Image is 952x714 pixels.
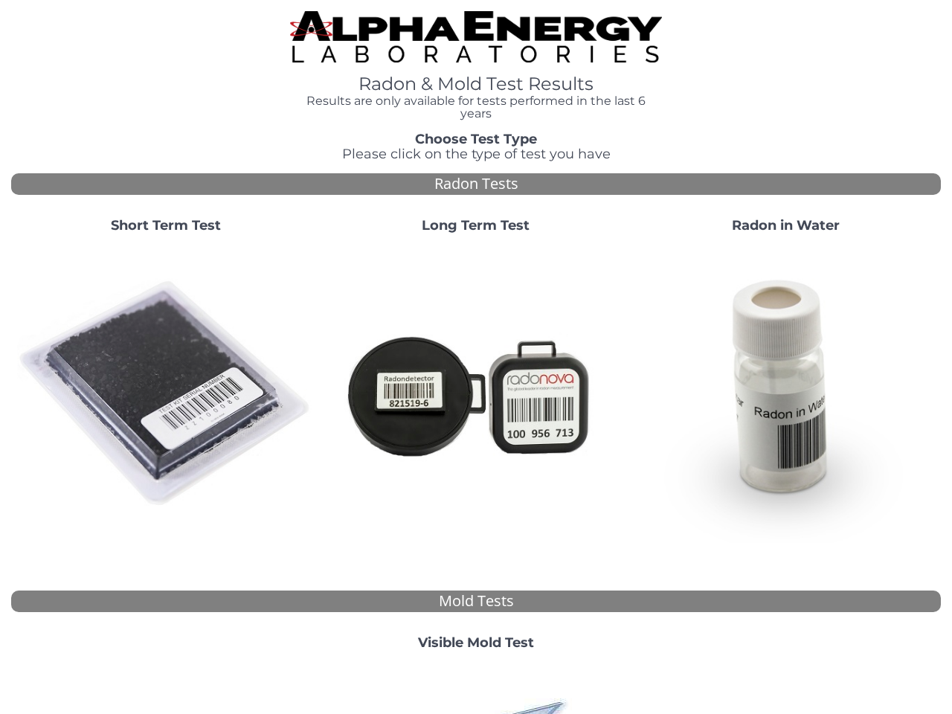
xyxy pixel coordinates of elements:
img: ShortTerm.jpg [17,245,315,544]
div: Mold Tests [11,591,941,612]
strong: Radon in Water [732,217,840,234]
img: RadoninWater.jpg [637,245,935,544]
span: Please click on the type of test you have [342,146,611,162]
h1: Radon & Mold Test Results [290,74,662,94]
img: TightCrop.jpg [290,11,662,62]
strong: Choose Test Type [415,131,537,147]
img: Radtrak2vsRadtrak3.jpg [327,245,625,544]
div: Radon Tests [11,173,941,195]
strong: Long Term Test [422,217,530,234]
strong: Short Term Test [111,217,221,234]
h4: Results are only available for tests performed in the last 6 years [290,94,662,120]
strong: Visible Mold Test [418,634,534,651]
